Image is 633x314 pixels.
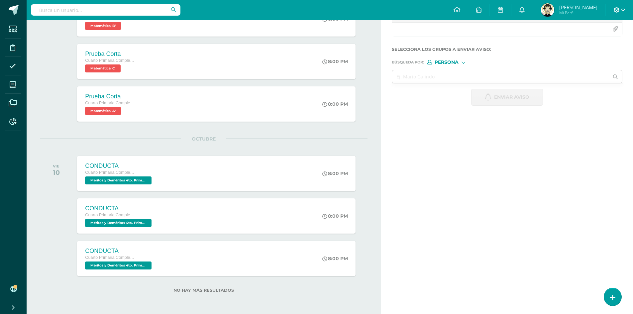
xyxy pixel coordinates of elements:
span: Cuarto Primaria Complementaria [85,170,135,175]
label: Selecciona los grupos a enviar aviso : [392,47,622,52]
input: Ej. Mario Galindo [392,70,609,83]
span: Matemática 'C' [85,64,121,72]
span: Méritos y Deméritos 4to. Primaria ¨A¨ 'A' [85,176,152,184]
label: No hay más resultados [40,288,368,293]
span: Méritos y Deméritos 4to. Primaria ¨C¨ 'C' [85,262,152,269]
div: VIE [53,164,60,168]
span: Méritos y Deméritos 4to. Primaria ¨B¨ 'B' [85,219,152,227]
span: [PERSON_NAME] [559,4,597,11]
div: 8:00 PM [322,213,348,219]
div: CONDUCTA [85,205,153,212]
img: cec87810e7b0876db6346626e4ad5e30.png [541,3,554,17]
span: Persona [435,60,459,64]
div: 8:00 PM [322,58,348,64]
div: 10 [53,168,60,176]
div: CONDUCTA [85,162,153,169]
span: OCTUBRE [181,136,226,142]
div: CONDUCTA [85,248,153,255]
div: [object Object] [427,60,477,64]
span: Matemática 'B' [85,22,121,30]
span: Cuarto Primaria Complementaria [85,58,135,63]
div: 8:00 PM [322,170,348,176]
span: Cuarto Primaria Complementaria [85,255,135,260]
div: 8:00 PM [322,256,348,262]
div: Prueba Corta [85,51,135,57]
span: Cuarto Primaria Complementaria [85,213,135,217]
span: Cuarto Primaria Complementaria [85,101,135,105]
span: Mi Perfil [559,10,597,16]
div: 8:00 PM [322,101,348,107]
span: Matemática 'A' [85,107,121,115]
div: Prueba Corta [85,93,135,100]
span: Búsqueda por : [392,60,424,64]
span: Enviar aviso [494,89,529,105]
button: Enviar aviso [471,89,543,106]
input: Busca un usuario... [31,4,180,16]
